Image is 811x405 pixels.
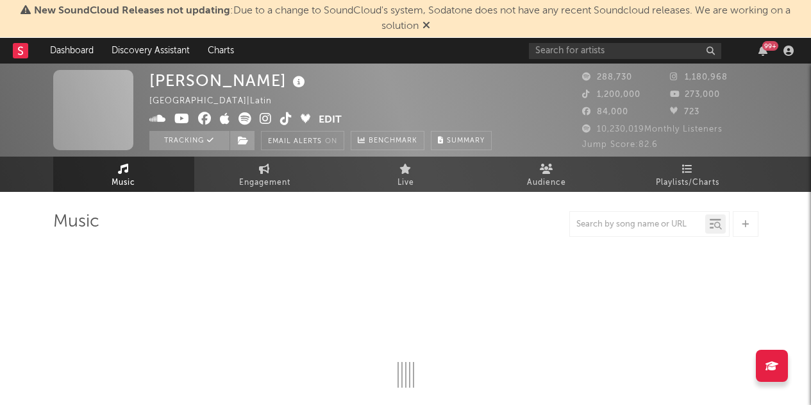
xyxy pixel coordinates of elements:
div: 99 + [762,41,778,51]
span: Audience [527,175,566,191]
a: Dashboard [41,38,103,64]
span: 10,230,019 Monthly Listeners [582,125,723,134]
em: On [325,138,337,145]
span: 723 [670,108,699,116]
input: Search by song name or URL [570,220,705,230]
div: [GEOGRAPHIC_DATA] | Latin [149,94,287,109]
span: 273,000 [670,90,720,99]
a: Audience [476,157,617,192]
span: 1,180,968 [670,73,728,82]
a: Engagement [194,157,335,192]
button: 99+ [758,46,767,56]
span: Jump Score: 82.6 [582,141,658,149]
button: Tracking [149,131,230,150]
span: Playlists/Charts [656,175,719,191]
input: Search for artists [529,43,721,59]
span: Music [112,175,135,191]
span: Summary [447,137,485,144]
a: Music [53,157,194,192]
button: Edit [319,112,342,128]
button: Email AlertsOn [261,131,344,150]
span: 84,000 [582,108,628,116]
span: Engagement [239,175,290,191]
a: Live [335,157,476,192]
span: Benchmark [369,134,417,149]
a: Benchmark [351,131,424,150]
a: Playlists/Charts [617,157,758,192]
span: : Due to a change to SoundCloud's system, Sodatone does not have any recent Soundcloud releases. ... [34,6,790,31]
span: 288,730 [582,73,632,82]
a: Discovery Assistant [103,38,199,64]
a: Charts [199,38,243,64]
span: Dismiss [422,21,430,31]
span: New SoundCloud Releases not updating [34,6,230,16]
span: 1,200,000 [582,90,640,99]
button: Summary [431,131,492,150]
div: [PERSON_NAME] [149,70,308,91]
span: Live [397,175,414,191]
